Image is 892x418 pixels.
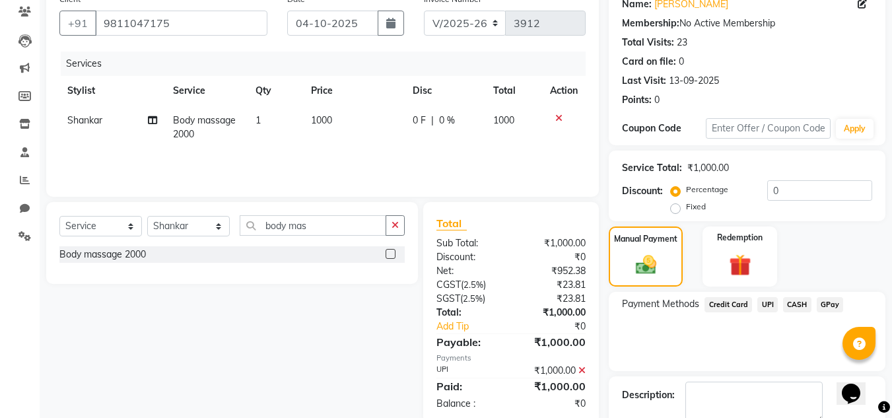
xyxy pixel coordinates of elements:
[463,293,483,304] span: 2.5%
[311,114,332,126] span: 1000
[511,250,596,264] div: ₹0
[622,161,682,175] div: Service Total:
[757,297,778,312] span: UPI
[622,122,705,135] div: Coupon Code
[511,397,596,411] div: ₹0
[511,378,596,394] div: ₹1,000.00
[173,114,236,140] span: Body massage 2000
[95,11,267,36] input: Search by Name/Mobile/Email/Code
[622,17,872,30] div: No Active Membership
[256,114,261,126] span: 1
[240,215,386,236] input: Search or Scan
[427,397,511,411] div: Balance :
[669,74,719,88] div: 13-09-2025
[427,378,511,394] div: Paid:
[165,76,248,106] th: Service
[704,297,752,312] span: Credit Card
[405,76,485,106] th: Disc
[622,17,679,30] div: Membership:
[717,232,763,244] label: Redemption
[686,201,706,213] label: Fixed
[511,264,596,278] div: ₹952.38
[686,184,728,195] label: Percentage
[431,114,434,127] span: |
[427,334,511,350] div: Payable:
[614,233,677,245] label: Manual Payment
[67,114,102,126] span: Shankar
[248,76,302,106] th: Qty
[427,320,525,333] a: Add Tip
[61,52,596,76] div: Services
[436,279,461,291] span: CGST
[654,93,660,107] div: 0
[511,278,596,292] div: ₹23.81
[511,306,596,320] div: ₹1,000.00
[783,297,811,312] span: CASH
[836,119,874,139] button: Apply
[463,279,483,290] span: 2.5%
[837,365,879,405] iframe: chat widget
[436,353,586,364] div: Payments
[436,293,460,304] span: SGST
[59,11,96,36] button: +91
[427,292,511,306] div: ( )
[622,55,676,69] div: Card on file:
[493,114,514,126] span: 1000
[436,217,467,230] span: Total
[722,252,758,279] img: _gift.svg
[622,36,674,50] div: Total Visits:
[622,388,675,402] div: Description:
[59,76,165,106] th: Stylist
[427,236,511,250] div: Sub Total:
[511,334,596,350] div: ₹1,000.00
[677,36,687,50] div: 23
[427,364,511,378] div: UPI
[427,250,511,264] div: Discount:
[817,297,844,312] span: GPay
[526,320,596,333] div: ₹0
[439,114,455,127] span: 0 %
[687,161,729,175] div: ₹1,000.00
[427,264,511,278] div: Net:
[622,93,652,107] div: Points:
[629,253,663,277] img: _cash.svg
[413,114,426,127] span: 0 F
[427,306,511,320] div: Total:
[511,364,596,378] div: ₹1,000.00
[679,55,684,69] div: 0
[427,278,511,292] div: ( )
[542,76,586,106] th: Action
[511,292,596,306] div: ₹23.81
[622,184,663,198] div: Discount:
[303,76,405,106] th: Price
[485,76,543,106] th: Total
[622,297,699,311] span: Payment Methods
[622,74,666,88] div: Last Visit:
[706,118,831,139] input: Enter Offer / Coupon Code
[511,236,596,250] div: ₹1,000.00
[59,248,146,261] div: Body massage 2000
